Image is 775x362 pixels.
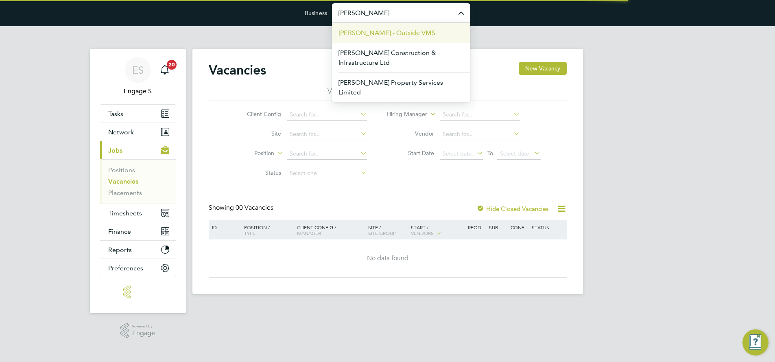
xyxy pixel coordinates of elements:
button: Preferences [100,259,176,277]
a: Vacancies [108,178,138,185]
button: Jobs [100,141,176,159]
span: [PERSON_NAME] - Outside VMS [338,28,435,38]
label: Start Date [387,149,434,157]
span: Jobs [108,147,122,154]
span: To [485,148,496,158]
a: 20 [157,57,173,83]
nav: Main navigation [90,49,186,313]
button: Engage Resource Center [742,329,768,355]
div: Showing [209,204,275,212]
span: [PERSON_NAME] Property Services Limited [338,78,464,97]
input: Search for... [287,109,367,121]
span: ES [132,65,144,75]
input: Search for... [287,129,367,140]
span: Select date [500,150,529,157]
div: Sub [487,220,508,234]
span: Manager [297,230,321,236]
span: Type [244,230,255,236]
button: Network [100,123,176,141]
label: Vendor [387,130,434,137]
div: ID [210,220,238,234]
div: Conf [509,220,530,234]
label: Business [305,9,327,17]
img: engage-logo-retina.png [123,285,153,298]
a: ESEngage S [100,57,176,96]
input: Search for... [440,109,520,121]
input: Search for... [287,148,367,160]
input: Search for... [440,129,520,140]
label: Hiring Manager [380,110,427,118]
div: No data found [210,254,565,263]
div: Status [530,220,565,234]
span: Tasks [108,110,123,118]
button: Timesheets [100,204,176,222]
li: Vacancies I follow [327,86,385,101]
span: Engage [132,330,155,337]
span: Powered by [132,323,155,330]
span: 00 Vacancies [236,204,273,212]
a: Go to home page [100,285,176,298]
label: Status [234,169,281,176]
span: Reports [108,246,132,254]
span: Finance [108,228,131,235]
div: Site / [366,220,409,240]
h2: Vacancies [209,62,266,78]
a: Positions [108,166,135,174]
div: Client Config / [295,220,366,240]
div: Start / [409,220,466,241]
span: Select date [443,150,472,157]
a: Tasks [100,105,176,123]
label: Hide Closed Vacancies [476,205,549,213]
label: Client Config [234,110,281,118]
div: Position / [238,220,295,240]
span: Timesheets [108,209,142,217]
div: Reqd [466,220,487,234]
span: Vendors [411,230,434,236]
button: Reports [100,241,176,259]
label: Position [227,149,274,158]
span: Engage S [100,86,176,96]
span: Preferences [108,264,143,272]
div: Jobs [100,159,176,204]
a: Placements [108,189,142,197]
span: Network [108,128,134,136]
a: Powered byEngage [120,323,155,338]
span: 20 [167,60,177,70]
span: Site Group [368,230,396,236]
button: New Vacancy [519,62,567,75]
span: [PERSON_NAME] Construction & Infrastructure Ltd [338,48,464,68]
button: Finance [100,222,176,240]
label: Site [234,130,281,137]
input: Select one [287,168,367,179]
